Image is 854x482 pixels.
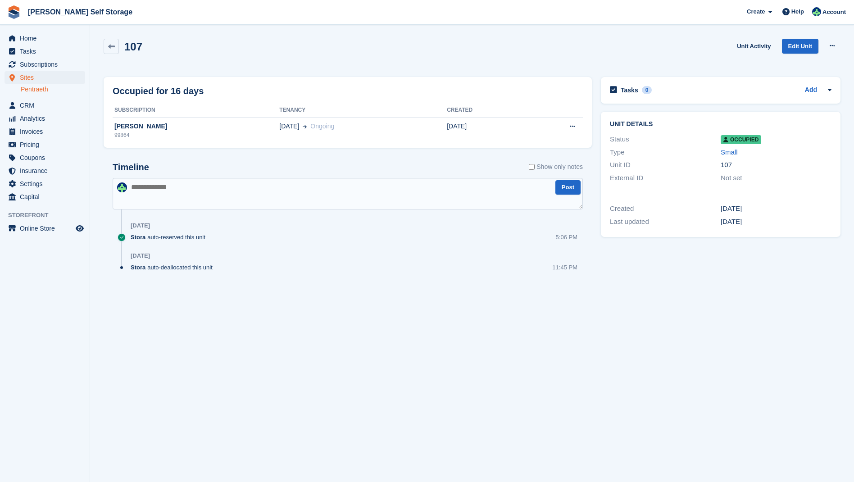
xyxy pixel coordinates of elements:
div: 0 [642,86,652,94]
a: Add [805,85,817,95]
div: Not set [721,173,831,183]
div: [DATE] [131,222,150,229]
div: 107 [721,160,831,170]
a: Unit Activity [733,39,774,54]
span: Settings [20,177,74,190]
span: Insurance [20,164,74,177]
span: Tasks [20,45,74,58]
div: [DATE] [721,217,831,227]
label: Show only notes [529,162,583,172]
a: menu [5,125,85,138]
a: menu [5,58,85,71]
h2: 107 [124,41,142,53]
th: Tenancy [279,103,447,118]
input: Show only notes [529,162,535,172]
span: CRM [20,99,74,112]
span: Stora [131,233,145,241]
div: Unit ID [610,160,721,170]
a: Edit Unit [782,39,818,54]
span: Sites [20,71,74,84]
div: Created [610,204,721,214]
img: stora-icon-8386f47178a22dfd0bd8f6a31ec36ba5ce8667c1dd55bd0f319d3a0aa187defe.svg [7,5,21,19]
span: Stora [131,263,145,272]
a: menu [5,99,85,112]
a: menu [5,45,85,58]
span: Analytics [20,112,74,125]
div: auto-deallocated this unit [131,263,217,272]
span: Ongoing [310,123,334,130]
img: Dafydd Pritchard [812,7,821,16]
span: Capital [20,191,74,203]
a: menu [5,138,85,151]
a: menu [5,191,85,203]
a: [PERSON_NAME] Self Storage [24,5,136,19]
span: Online Store [20,222,74,235]
h2: Timeline [113,162,149,173]
a: menu [5,151,85,164]
div: External ID [610,173,721,183]
h2: Occupied for 16 days [113,84,204,98]
span: Coupons [20,151,74,164]
div: Last updated [610,217,721,227]
a: menu [5,32,85,45]
th: Created [447,103,525,118]
div: 11:45 PM [552,263,577,272]
div: Type [610,147,721,158]
div: [PERSON_NAME] [113,122,279,131]
span: Pricing [20,138,74,151]
a: Small [721,148,738,156]
a: menu [5,164,85,177]
a: menu [5,71,85,84]
button: Post [555,180,581,195]
span: Help [791,7,804,16]
span: Home [20,32,74,45]
a: Pentraeth [21,85,85,94]
div: 99864 [113,131,279,139]
div: [DATE] [721,204,831,214]
h2: Unit details [610,121,831,128]
span: [DATE] [279,122,299,131]
span: Account [822,8,846,17]
div: [DATE] [131,252,150,259]
div: auto-reserved this unit [131,233,210,241]
th: Subscription [113,103,279,118]
span: Occupied [721,135,761,144]
span: Storefront [8,211,90,220]
h2: Tasks [621,86,638,94]
div: Status [610,134,721,145]
span: Subscriptions [20,58,74,71]
a: menu [5,177,85,190]
td: [DATE] [447,117,525,144]
div: 5:06 PM [556,233,577,241]
img: Dafydd Pritchard [117,182,127,192]
a: Preview store [74,223,85,234]
a: menu [5,222,85,235]
span: Create [747,7,765,16]
a: menu [5,112,85,125]
span: Invoices [20,125,74,138]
